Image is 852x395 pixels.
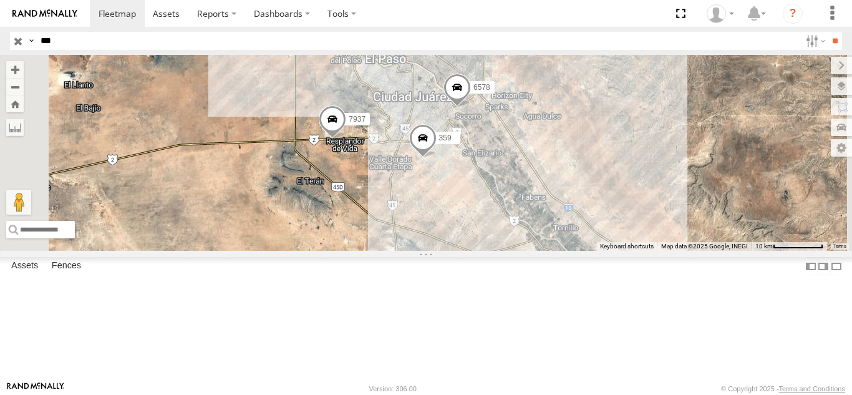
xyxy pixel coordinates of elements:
label: Hide Summary Table [830,257,843,275]
div: © Copyright 2025 - [721,385,845,393]
button: Zoom in [6,61,24,78]
i: ? [783,4,803,24]
label: Dock Summary Table to the Left [805,257,817,275]
button: Map Scale: 10 km per 77 pixels [752,242,827,251]
button: Keyboard shortcuts [600,242,654,251]
label: Map Settings [831,139,852,157]
span: 6578 [473,83,490,92]
a: Terms (opens in new tab) [833,243,846,248]
label: Search Filter Options [801,32,828,50]
button: Drag Pegman onto the map to open Street View [6,190,31,215]
a: Visit our Website [7,383,64,395]
div: Version: 306.00 [369,385,417,393]
span: 7937 [349,115,365,124]
img: rand-logo.svg [12,9,77,18]
span: 359 [439,134,452,142]
span: 10 km [755,243,773,250]
div: Daniel Lupio [702,4,738,23]
label: Search Query [26,32,36,50]
a: Terms and Conditions [779,385,845,393]
span: Map data ©2025 Google, INEGI [661,243,748,250]
button: Zoom out [6,78,24,95]
label: Fences [46,258,87,275]
button: Zoom Home [6,95,24,112]
label: Assets [5,258,44,275]
label: Dock Summary Table to the Right [817,257,830,275]
label: Measure [6,119,24,136]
